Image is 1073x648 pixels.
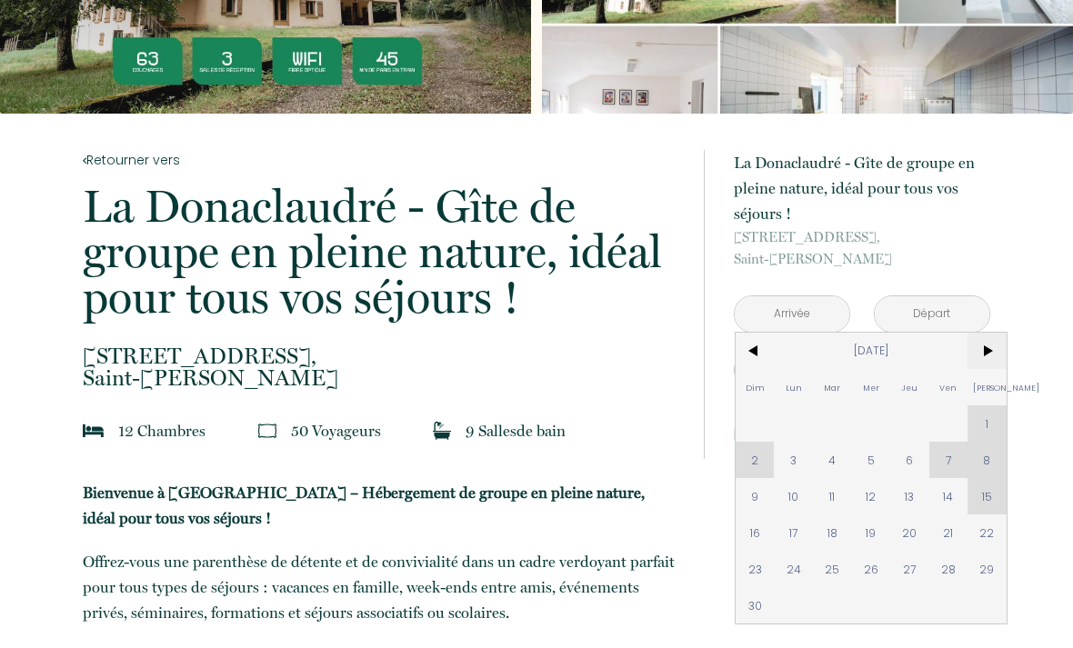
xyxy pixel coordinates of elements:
[968,514,1007,551] span: 22
[813,478,852,514] span: 11
[83,345,679,389] p: Saint-[PERSON_NAME]
[83,184,679,320] p: La Donaclaudré - Gîte de groupe en pleine nature, idéal pour tous vos séjours !
[890,551,929,587] span: 27
[851,442,890,478] span: 5
[875,296,989,332] input: Départ
[734,410,990,459] button: Contacter
[890,478,929,514] span: 13
[774,442,813,478] span: 3
[736,333,775,369] span: <
[83,150,679,170] a: Retourner vers
[736,551,775,587] span: 23
[736,369,775,405] span: Dim
[83,345,679,367] span: [STREET_ADDRESS],
[199,422,206,440] span: s
[813,514,852,551] span: 18
[774,369,813,405] span: Lun
[968,551,1007,587] span: 29
[968,369,1007,405] span: [PERSON_NAME]
[890,369,929,405] span: Jeu
[736,514,775,551] span: 16
[774,551,813,587] span: 24
[375,422,381,440] span: s
[734,150,990,226] p: La Donaclaudré - Gîte de groupe en pleine nature, idéal pour tous vos séjours !
[813,369,852,405] span: Mar
[929,369,968,405] span: Ven
[851,551,890,587] span: 26
[735,296,849,332] input: Arrivée
[774,514,813,551] span: 17
[466,418,566,444] p: 9 Salle de bain
[83,549,679,625] p: Offrez-vous une parenthèse de détente et de convivialité dans un cadre verdoyant parfait pour tou...
[813,442,852,478] span: 4
[813,551,852,587] span: 25
[890,514,929,551] span: 20
[291,418,381,444] p: 50 Voyageur
[851,514,890,551] span: 19
[929,514,968,551] span: 21
[851,369,890,405] span: Mer
[510,422,516,440] span: s
[258,422,276,440] img: guests
[851,478,890,514] span: 12
[736,587,775,623] span: 30
[734,226,990,248] span: [STREET_ADDRESS],
[736,478,775,514] span: 9
[774,478,813,514] span: 10
[968,333,1007,369] span: >
[734,226,990,270] p: Saint-[PERSON_NAME]
[929,551,968,587] span: 28
[929,478,968,514] span: 14
[774,333,968,369] span: [DATE]
[118,418,206,444] p: 12 Chambre
[83,484,645,527] strong: Bienvenue à [GEOGRAPHIC_DATA] – Hébergement de groupe en pleine nature, idéal pour tous vos séjou...
[890,442,929,478] span: 6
